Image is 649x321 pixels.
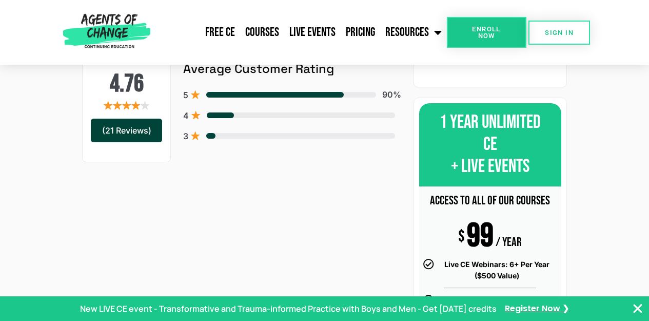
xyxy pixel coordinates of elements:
[467,231,494,242] div: 99
[419,103,561,186] div: 1 YEAR UNLIMITED CE + LIVE EVENTS
[545,29,574,36] span: SIGN IN
[423,188,557,213] div: ACCESS TO ALL OF OUR COURSES
[183,109,189,122] p: 4
[154,20,446,45] nav: Menu
[91,69,162,99] h2: 4.76
[528,21,590,45] a: SIGN IN
[284,20,341,45] a: Live Events
[183,89,188,101] p: 5
[240,20,284,45] a: Courses
[341,20,380,45] a: Pricing
[380,20,447,45] a: Resources
[183,130,188,142] p: 3
[496,237,522,248] div: / YEAR
[632,303,644,315] button: Close Banner
[200,20,240,45] a: Free CE
[91,119,162,142] div: (21 Reviews)
[423,295,557,318] li: 150+ CE Courses and Unlimited CE Credits
[447,17,526,48] a: Enroll Now
[505,303,569,314] a: Register Now ❯
[80,303,497,315] p: New LIVE CE event - Transformative and Trauma-informed Practice with Boys and Men - Get [DATE] cr...
[463,26,510,39] span: Enroll Now
[458,231,465,242] span: $
[183,62,401,77] h5: Average Customer Rating
[382,89,401,100] span: 90%
[423,259,557,282] li: Live CE Webinars: 6+ Per Year ($500 Value)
